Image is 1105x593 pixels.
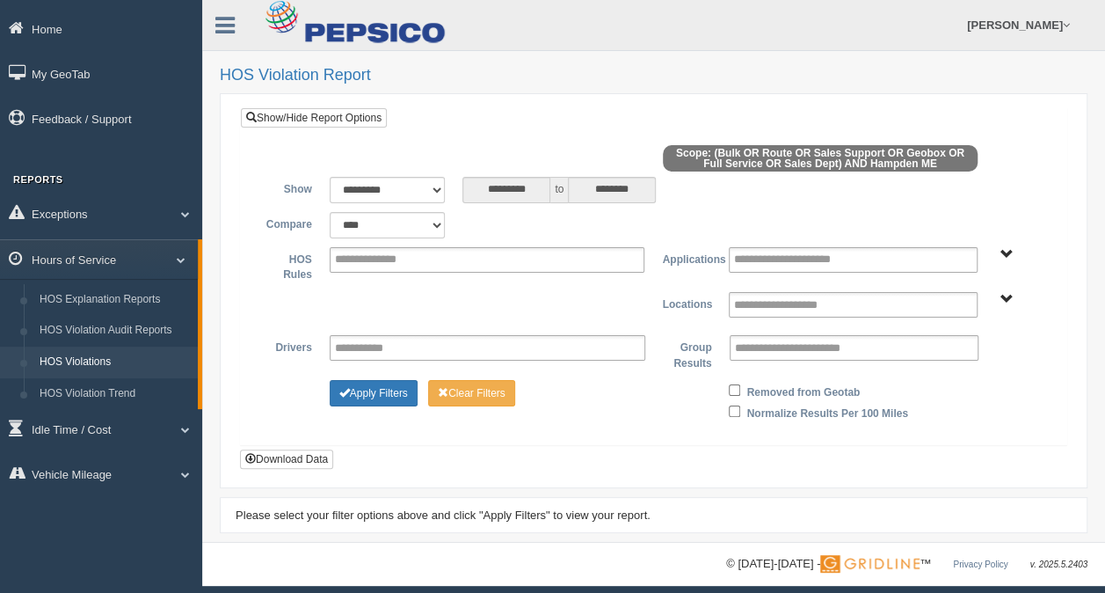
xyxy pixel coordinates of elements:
[240,450,333,469] button: Download Data
[653,247,720,268] label: Applications
[32,284,198,316] a: HOS Explanation Reports
[663,145,978,172] span: Scope: (Bulk OR Route OR Sales Support OR Geobox OR Full Service OR Sales Dept) AND Hampden ME
[32,378,198,410] a: HOS Violation Trend
[220,67,1087,84] h2: HOS Violation Report
[254,335,321,356] label: Drivers
[32,347,198,378] a: HOS Violations
[953,560,1007,569] a: Privacy Policy
[236,509,651,522] span: Please select your filter options above and click "Apply Filters" to view your report.
[254,212,321,233] label: Compare
[254,177,321,198] label: Show
[654,335,721,371] label: Group Results
[820,555,920,573] img: Gridline
[330,380,418,406] button: Change Filter Options
[654,292,721,313] label: Locations
[32,315,198,347] a: HOS Violation Audit Reports
[746,380,860,401] label: Removed from Geotab
[254,247,321,283] label: HOS Rules
[428,380,515,406] button: Change Filter Options
[1030,560,1087,569] span: v. 2025.5.2403
[726,555,1087,574] div: © [DATE]-[DATE] - ™
[241,108,387,128] a: Show/Hide Report Options
[550,177,568,203] span: to
[746,401,907,422] label: Normalize Results Per 100 Miles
